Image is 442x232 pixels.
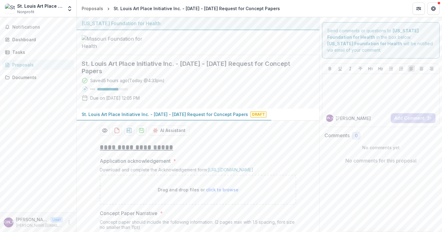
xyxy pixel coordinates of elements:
[347,65,354,72] button: Italicize
[413,2,425,15] button: Partners
[124,126,134,135] button: download-proposal
[418,65,425,72] button: Align Center
[322,22,440,58] div: Send comments or questions to in the box below. will be notified via email of your comment.
[82,60,304,75] h2: St. Louis Art Place Initiative Inc. - [DATE] - [DATE] Request for Concept Papers
[387,65,395,72] button: Bullet List
[408,65,415,72] button: Align Left
[336,65,344,72] button: Underline
[357,65,364,72] button: Strike
[82,20,314,27] div: [US_STATE] Foundation for Health
[12,49,69,55] div: Tasks
[206,187,238,192] span: click to browse
[208,167,253,172] a: [URL][DOMAIN_NAME]
[12,74,69,81] div: Documents
[327,41,402,46] strong: [US_STATE] Foundation for Health
[2,60,74,70] a: Proposals
[90,87,95,91] p: 68 %
[17,9,34,15] span: Nonprofit
[345,157,417,164] p: No comments for this proposal
[158,186,238,193] p: Drag and drop files or
[82,5,103,12] div: Proposals
[391,113,436,123] button: Add Comment
[79,4,282,13] nav: breadcrumb
[250,111,266,118] span: Draft
[114,5,280,12] div: St. Louis Art Place Initiative Inc. - [DATE] - [DATE] Request for Concept Papers
[100,210,157,217] p: Concept Paper Narrative
[12,36,69,43] div: Dashboard
[50,217,63,222] p: User
[112,126,122,135] button: download-proposal
[317,117,342,120] div: Jennifer Allen
[12,25,72,30] span: Notifications
[65,219,73,226] button: More
[2,72,74,82] a: Documents
[65,2,74,15] button: Open entity switcher
[324,133,350,138] h2: Comments
[336,115,371,122] p: [PERSON_NAME]
[324,144,437,151] p: No comments yet
[2,34,74,45] a: Dashboard
[427,2,440,15] button: Get Help
[90,95,140,101] p: Due on [DATE] 12:05 PM
[79,4,106,13] a: Proposals
[16,223,63,228] p: [PERSON_NAME][EMAIL_ADDRESS][DOMAIN_NAME]
[82,35,143,50] img: Missouri Foundation for Health
[2,47,74,57] a: Tasks
[377,65,384,72] button: Heading 2
[82,111,248,118] p: St. Louis Art Place Initiative Inc. - [DATE] - [DATE] Request for Concept Papers
[17,3,63,9] div: St. Louis Art Place Initiative Inc.
[100,126,110,135] button: Preview d6e5d376-2e83-47c5-a80d-69e6095152d7-0.pdf
[149,126,189,135] button: AI Assistant
[100,157,171,165] p: Application acknowledgement
[90,77,165,84] div: Saved 5 hours ago ( Today @ 4:33pm )
[428,65,435,72] button: Align Right
[326,65,334,72] button: Bold
[2,22,74,32] button: Notifications
[16,216,48,223] p: [PERSON_NAME]
[355,133,358,138] span: 0
[100,167,296,175] div: Download and complete the Acknowledgement form:
[12,62,69,68] div: Proposals
[397,65,405,72] button: Ordered List
[137,126,146,135] button: download-proposal
[367,65,374,72] button: Heading 1
[5,4,15,14] img: St. Louis Art Place Initiative Inc.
